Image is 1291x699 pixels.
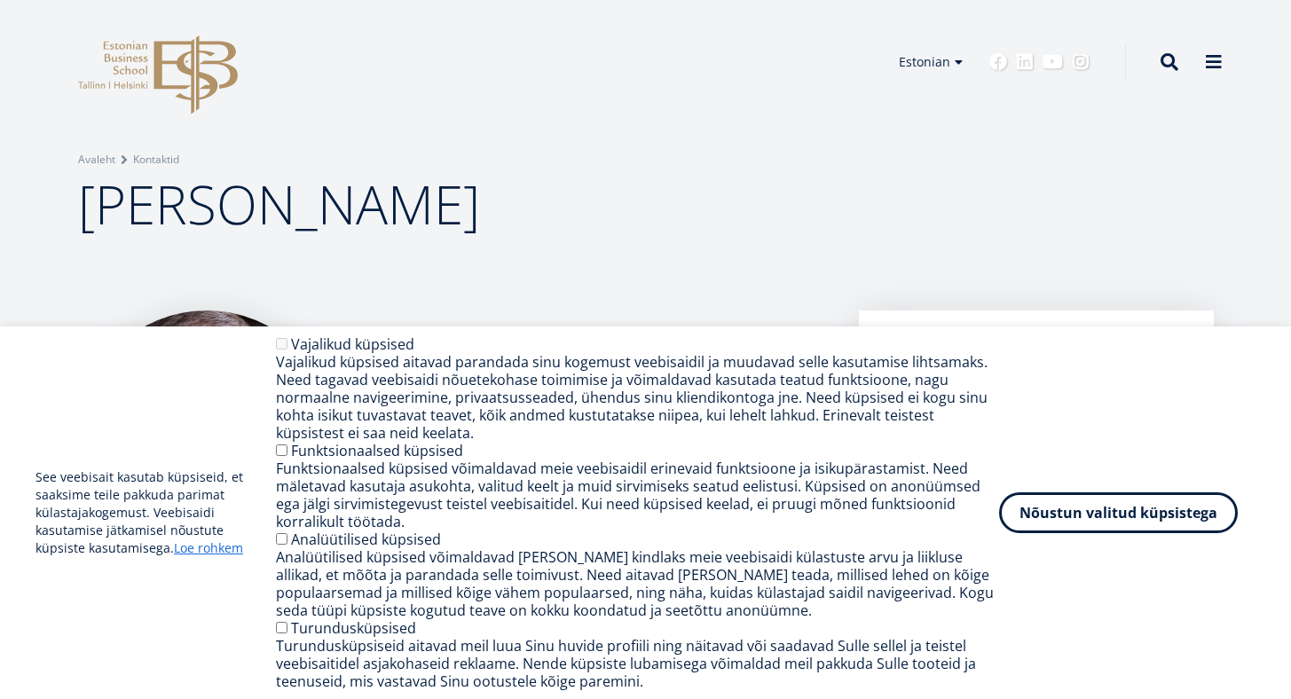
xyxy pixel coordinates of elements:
[133,151,179,169] a: Kontaktid
[989,53,1007,71] a: Facebook
[1016,53,1034,71] a: Linkedin
[291,441,463,460] label: Funktsionaalsed küpsised
[276,353,999,442] div: Vajalikud küpsised aitavad parandada sinu kogemust veebisaidil ja muudavad selle kasutamise lihts...
[78,310,335,568] img: haller
[291,334,414,354] label: Vajalikud küpsised
[78,168,480,240] span: [PERSON_NAME]
[999,492,1238,533] button: Nõustun valitud küpsistega
[1043,53,1063,71] a: Youtube
[276,637,999,690] div: Turundusküpsiseid aitavad meil luua Sinu huvide profiili ning näitavad või saadavad Sulle sellel ...
[291,530,441,549] label: Analüütilised küpsised
[35,468,276,557] p: See veebisait kasutab küpsiseid, et saaksime teile pakkuda parimat külastajakogemust. Veebisaidi ...
[78,151,115,169] a: Avaleht
[174,539,243,557] a: Loe rohkem
[276,548,999,619] div: Analüütilised küpsised võimaldavad [PERSON_NAME] kindlaks meie veebisaidi külastuste arvu ja liik...
[1072,53,1090,71] a: Instagram
[276,459,999,530] div: Funktsionaalsed küpsised võimaldavad meie veebisaidil erinevaid funktsioone ja isikupärastamist. ...
[291,618,416,638] label: Turundusküpsised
